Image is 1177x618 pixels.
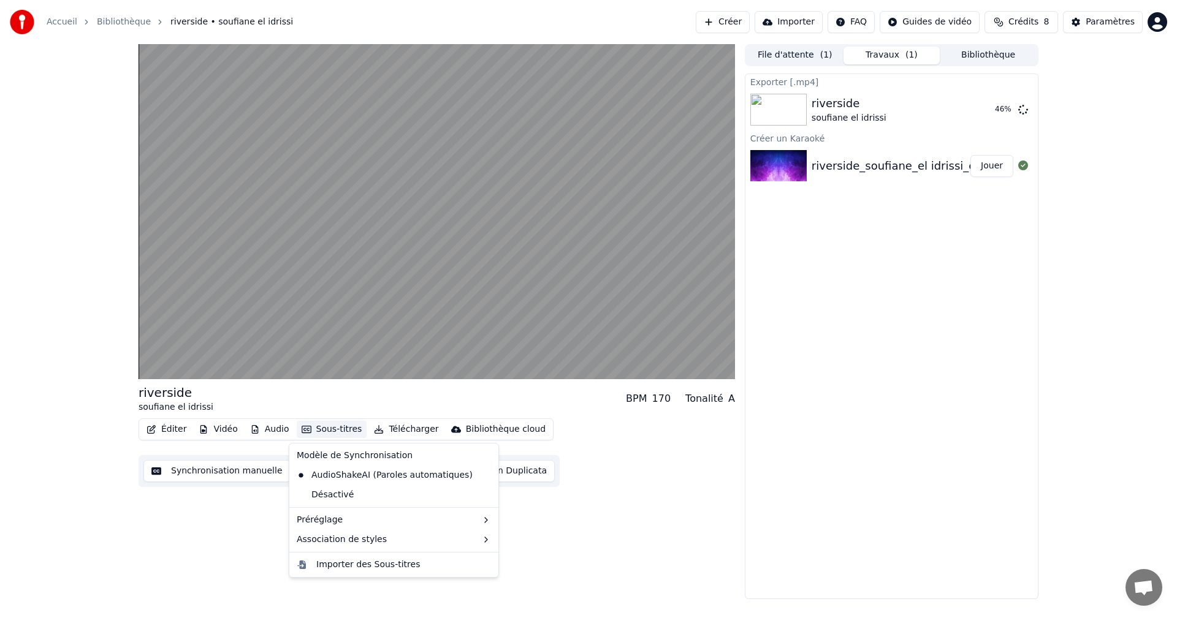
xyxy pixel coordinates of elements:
button: Audio [245,421,294,438]
button: File d'attente [747,47,844,64]
button: FAQ [828,11,875,33]
div: Bibliothèque cloud [466,423,546,435]
button: Synchronisation manuelle [143,460,291,482]
div: Association de styles [292,530,496,549]
div: riverside [139,384,213,401]
div: riverside [812,95,886,112]
span: 8 [1043,16,1049,28]
div: Préréglage [292,510,496,530]
a: Bibliothèque [97,16,151,28]
button: Paramètres [1063,11,1143,33]
div: soufiane el idrissi [812,112,886,124]
span: Crédits [1008,16,1038,28]
button: Créer [696,11,750,33]
span: ( 1 ) [905,49,918,61]
div: Exporter [.mp4] [745,74,1038,89]
a: Ouvrir le chat [1126,569,1162,606]
div: Créer un Karaoké [745,130,1038,145]
div: soufiane el idrissi [139,401,213,413]
button: Guides de vidéo [880,11,980,33]
button: Importer [755,11,823,33]
button: Crédits8 [985,11,1058,33]
div: 46 % [995,105,1013,115]
div: Importer des Sous-titres [316,559,420,571]
button: Télécharger [369,421,443,438]
div: Paramètres [1086,16,1135,28]
button: Jouer [970,155,1013,177]
nav: breadcrumb [47,16,293,28]
button: Sous-titres [297,421,367,438]
div: AudioShakeAI (Paroles automatiques) [292,465,478,485]
div: Désactivé [292,485,496,505]
div: BPM [626,391,647,406]
button: Bibliothèque [940,47,1037,64]
div: Modèle de Synchronisation [292,446,496,465]
button: Travaux [844,47,940,64]
div: Tonalité [685,391,723,406]
span: ( 1 ) [820,49,832,61]
div: 170 [652,391,671,406]
button: Éditer [142,421,191,438]
div: A [728,391,735,406]
a: Accueil [47,16,77,28]
button: Vidéo [194,421,242,438]
span: riverside • soufiane el idrissi [170,16,293,28]
img: youka [10,10,34,34]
